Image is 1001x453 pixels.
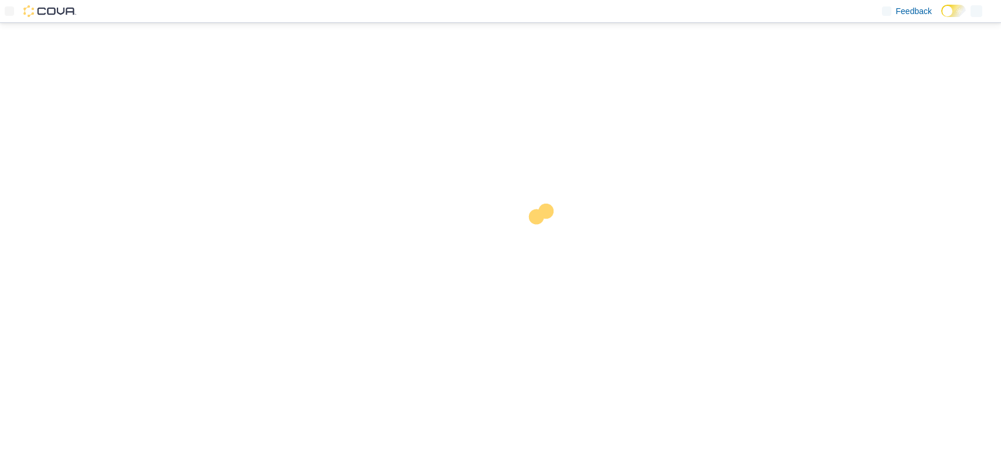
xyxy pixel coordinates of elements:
span: Dark Mode [941,17,942,18]
img: Cova [23,5,76,17]
span: Feedback [896,5,932,17]
input: Dark Mode [941,5,966,17]
img: cova-loader [501,195,589,283]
